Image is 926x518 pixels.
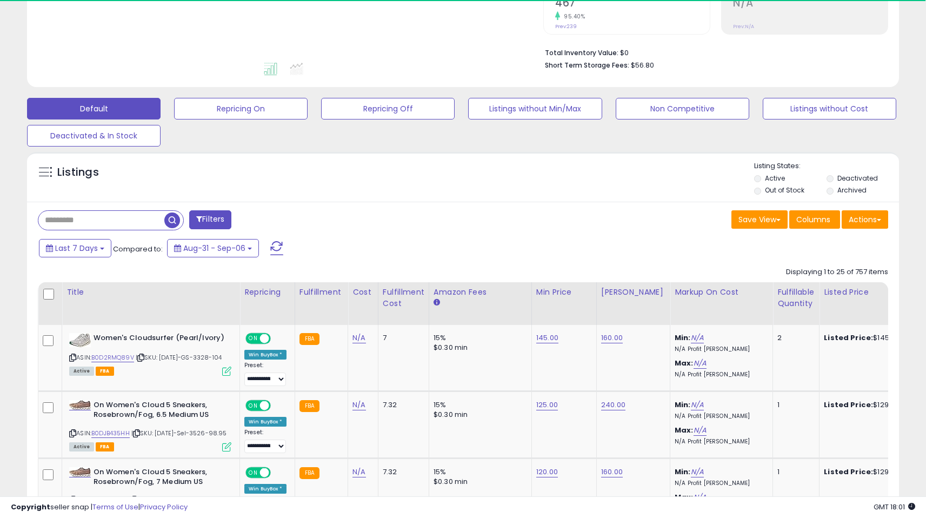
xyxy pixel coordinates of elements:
div: Fulfillment Cost [383,287,424,309]
span: 2025-09-14 18:01 GMT [874,502,915,512]
div: $129.92 [824,467,914,477]
a: 160.00 [601,467,623,477]
div: Title [66,287,235,298]
span: OFF [269,334,287,343]
a: Privacy Policy [140,502,188,512]
span: Aug-31 - Sep-06 [183,243,245,254]
span: Columns [796,214,830,225]
a: N/A [352,333,365,343]
div: [PERSON_NAME] [601,287,665,298]
label: Deactivated [837,174,878,183]
div: $0.30 min [434,343,523,353]
div: Fulfillable Quantity [777,287,815,309]
b: Women's Cloudsurfer (Pearl/Ivory) [94,333,225,346]
p: N/A Profit [PERSON_NAME] [675,413,764,420]
div: Amazon Fees [434,287,527,298]
button: Save View [731,210,788,229]
span: ON [247,334,260,343]
div: Cost [352,287,374,298]
p: Listing States: [754,161,899,171]
span: All listings currently available for purchase on Amazon [69,442,94,451]
span: Compared to: [113,244,163,254]
button: Non Competitive [616,98,749,119]
span: FBA [96,442,114,451]
span: OFF [269,401,287,410]
a: 240.00 [601,400,625,410]
b: On Women's Cloud 5 Sneakers, Rosebrown/Fog, 7 Medium US [94,467,225,490]
small: FBA [299,333,319,345]
div: $129.95 [824,400,914,410]
b: Min: [675,467,691,477]
div: seller snap | | [11,502,188,513]
img: 414MNHKVz0L._SL40_.jpg [69,333,91,347]
a: N/A [352,467,365,477]
div: 2 [777,333,811,343]
label: Out of Stock [765,185,804,195]
div: Min Price [536,287,592,298]
li: $0 [545,45,880,58]
b: Short Term Storage Fees: [545,61,629,70]
h5: Listings [57,165,99,180]
span: | SKU: [DATE]-GS-3328-104 [136,353,222,362]
button: Listings without Min/Max [468,98,602,119]
a: B0D2RMQ89V [91,353,134,362]
a: N/A [694,425,707,436]
div: Win BuyBox * [244,484,287,494]
small: FBA [299,467,319,479]
div: ASIN: [69,333,231,375]
button: Aug-31 - Sep-06 [167,239,259,257]
p: N/A Profit [PERSON_NAME] [675,480,764,487]
div: $0.30 min [434,410,523,420]
a: N/A [691,333,704,343]
small: 95.40% [560,12,585,21]
button: Filters [189,210,231,229]
small: Prev: 239 [555,23,577,30]
a: Terms of Use [92,502,138,512]
div: 7.32 [383,467,421,477]
a: N/A [691,400,704,410]
a: N/A [694,358,707,369]
b: Total Inventory Value: [545,48,618,57]
label: Archived [837,185,867,195]
button: Repricing Off [321,98,455,119]
button: Deactivated & In Stock [27,125,161,147]
a: 120.00 [536,467,558,477]
span: All listings currently available for purchase on Amazon [69,367,94,376]
span: OFF [269,468,287,477]
div: $0.30 min [434,477,523,487]
a: B0DJB435HH [91,429,130,438]
b: On Women's Cloud 5 Sneakers, Rosebrown/Fog, 6.5 Medium US [94,400,225,423]
a: N/A [352,400,365,410]
b: Min: [675,400,691,410]
b: Max: [675,358,694,368]
button: Listings without Cost [763,98,896,119]
div: 15% [434,333,523,343]
p: N/A Profit [PERSON_NAME] [675,371,764,378]
small: Prev: N/A [733,23,754,30]
a: 145.00 [536,333,558,343]
span: ON [247,468,260,477]
button: Last 7 Days [39,239,111,257]
div: 15% [434,467,523,477]
div: Win BuyBox * [244,350,287,360]
button: Repricing On [174,98,308,119]
div: Listed Price [824,287,917,298]
div: $145.00 [824,333,914,343]
b: Listed Price: [824,467,873,477]
span: FBA [96,367,114,376]
span: | SKU: [DATE]-Sel-3526-98.95 [131,429,227,437]
div: 1 [777,467,811,477]
b: Listed Price: [824,333,873,343]
div: Repricing [244,287,290,298]
div: 7 [383,333,421,343]
div: ASIN: [69,400,231,450]
th: The percentage added to the cost of goods (COGS) that forms the calculator for Min & Max prices. [670,282,773,325]
a: N/A [691,467,704,477]
div: Win BuyBox * [244,417,287,427]
div: 7.32 [383,400,421,410]
button: Default [27,98,161,119]
img: 51mzTcwMUOL._SL40_.jpg [69,400,91,410]
b: Max: [675,425,694,435]
div: 1 [777,400,811,410]
p: N/A Profit [PERSON_NAME] [675,438,764,446]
